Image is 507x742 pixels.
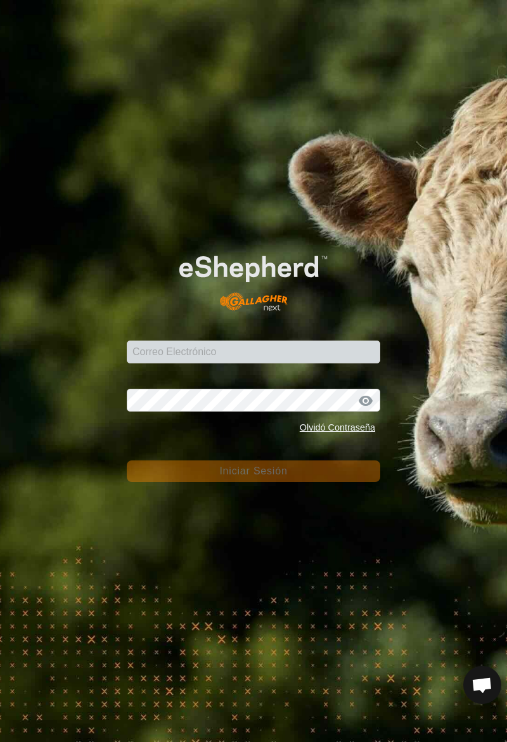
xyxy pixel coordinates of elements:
button: Iniciar Sesión [127,460,380,482]
span: Iniciar Sesión [219,465,287,476]
a: Olvidó Contraseña [300,422,375,433]
img: Logo de eShepherd [152,235,355,321]
input: Correo Electrónico [127,341,380,363]
a: Chat abierto [463,666,501,704]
